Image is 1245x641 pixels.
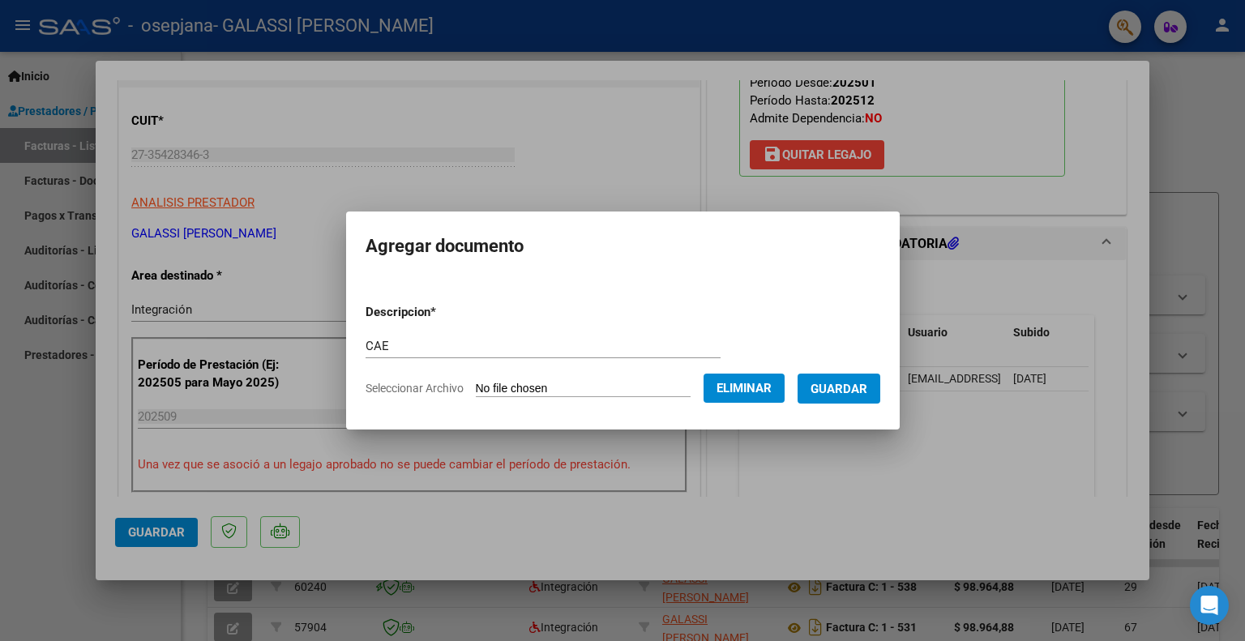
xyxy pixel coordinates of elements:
[811,382,867,396] span: Guardar
[798,374,880,404] button: Guardar
[1190,586,1229,625] div: Open Intercom Messenger
[366,382,464,395] span: Seleccionar Archivo
[704,374,785,403] button: Eliminar
[717,381,772,395] span: Eliminar
[366,231,880,262] h2: Agregar documento
[366,303,520,322] p: Descripcion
